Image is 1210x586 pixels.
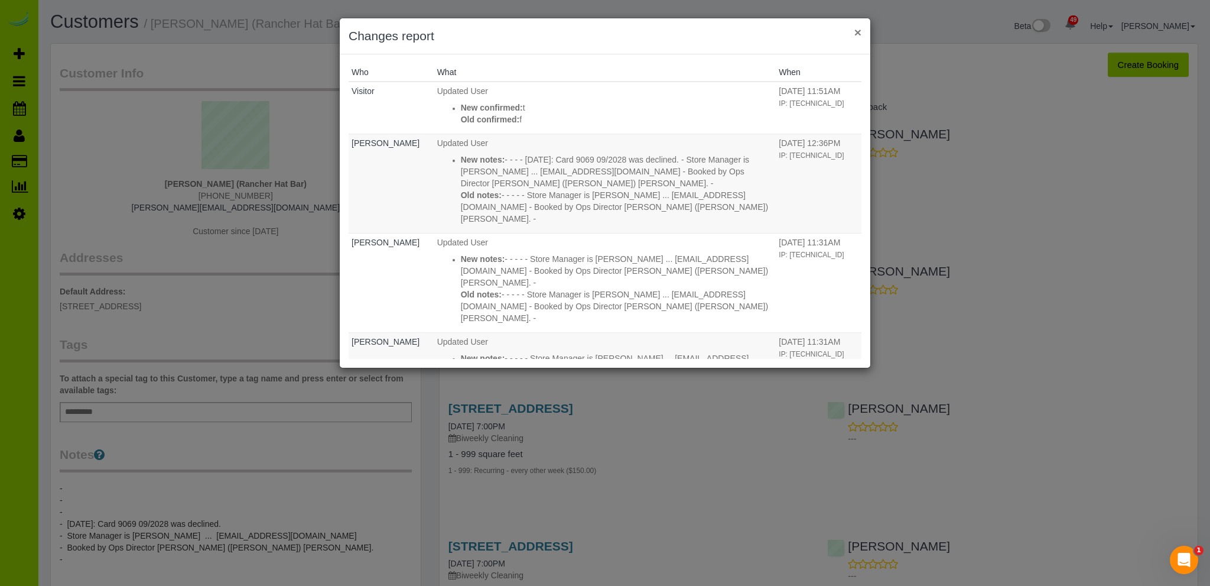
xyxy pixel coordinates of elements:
span: Updated User [437,138,488,148]
sui-modal: Changes report [340,18,870,368]
th: When [776,63,861,82]
td: What [434,82,776,134]
span: Updated User [437,238,488,247]
p: - - - - - Store Manager is [PERSON_NAME] ... [EMAIL_ADDRESS][DOMAIN_NAME] - Booked by Ops Directo... [461,253,773,289]
span: 1 [1194,546,1204,555]
iframe: Intercom live chat [1170,546,1198,574]
span: Updated User [437,86,488,96]
td: When [776,332,861,420]
td: Who [349,134,434,233]
td: Who [349,82,434,134]
a: [PERSON_NAME] [352,337,419,347]
span: Updated User [437,337,488,347]
h3: Changes report [349,27,861,45]
td: What [434,233,776,332]
th: Who [349,63,434,82]
p: t [461,102,773,114]
td: Who [349,332,434,420]
th: What [434,63,776,82]
small: IP: [TECHNICAL_ID] [779,99,844,108]
td: When [776,82,861,134]
td: What [434,332,776,420]
small: IP: [TECHNICAL_ID] [779,350,844,358]
p: - - - - - Store Manager is [PERSON_NAME] ... [EMAIL_ADDRESS][DOMAIN_NAME] - Booked by Ops Directo... [461,289,773,324]
strong: Old confirmed: [461,115,520,124]
strong: New notes: [461,354,505,363]
p: - - - - - Store Manager is [PERSON_NAME] ... [EMAIL_ADDRESS][DOMAIN_NAME] - Booked by Ops Directo... [461,189,773,225]
strong: New notes: [461,155,505,164]
strong: New notes: [461,254,505,264]
td: What [434,134,776,233]
a: Visitor [352,86,375,96]
small: IP: [TECHNICAL_ID] [779,251,844,259]
td: Who [349,233,434,332]
strong: Old notes: [461,190,502,200]
strong: Old notes: [461,290,502,299]
p: - - - - - Store Manager is [PERSON_NAME] ... [EMAIL_ADDRESS][DOMAIN_NAME] - Booked by Ops Directo... [461,352,773,388]
p: - - - - [DATE]: Card 9069 09/2028 was declined. - Store Manager is [PERSON_NAME] ... [EMAIL_ADDRE... [461,154,773,189]
td: When [776,233,861,332]
strong: New confirmed: [461,103,523,112]
button: × [854,26,861,38]
a: [PERSON_NAME] [352,138,419,148]
a: [PERSON_NAME] [352,238,419,247]
td: When [776,134,861,233]
small: IP: [TECHNICAL_ID] [779,151,844,160]
p: f [461,114,773,125]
